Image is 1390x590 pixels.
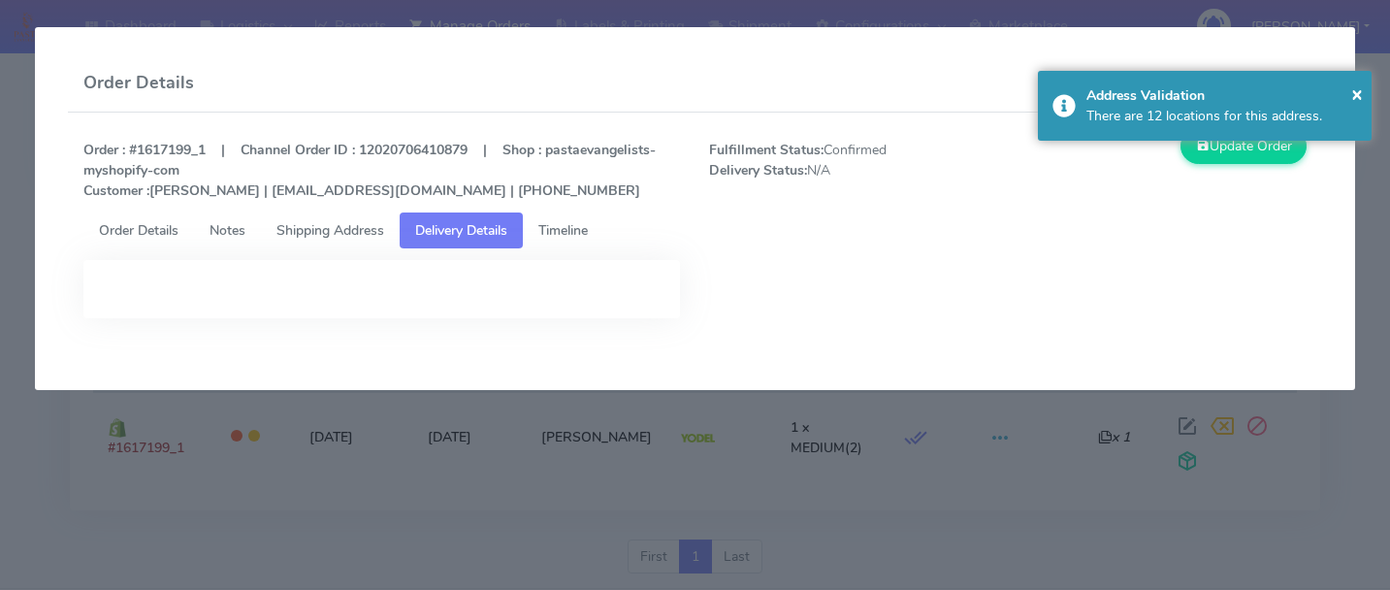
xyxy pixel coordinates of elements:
span: Shipping Address [276,221,384,240]
span: Order Details [99,221,178,240]
strong: Delivery Status: [709,161,807,180]
button: Close [1351,80,1363,109]
span: Delivery Details [415,221,507,240]
span: Timeline [538,221,588,240]
ul: Tabs [83,213,1307,248]
h4: Order Details [83,70,194,96]
button: Close [1278,54,1322,106]
span: × [1351,81,1363,107]
strong: Fulfillment Status: [709,141,824,159]
span: Notes [210,221,245,240]
strong: Order : #1617199_1 | Channel Order ID : 12020706410879 | Shop : pastaevangelists-myshopify-com [P... [83,141,656,200]
strong: Customer : [83,181,149,200]
span: Confirmed N/A [695,140,1008,201]
div: There are 12 locations for this address. [1086,106,1357,126]
div: Address Validation [1086,85,1357,106]
button: Update Order [1180,128,1307,164]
